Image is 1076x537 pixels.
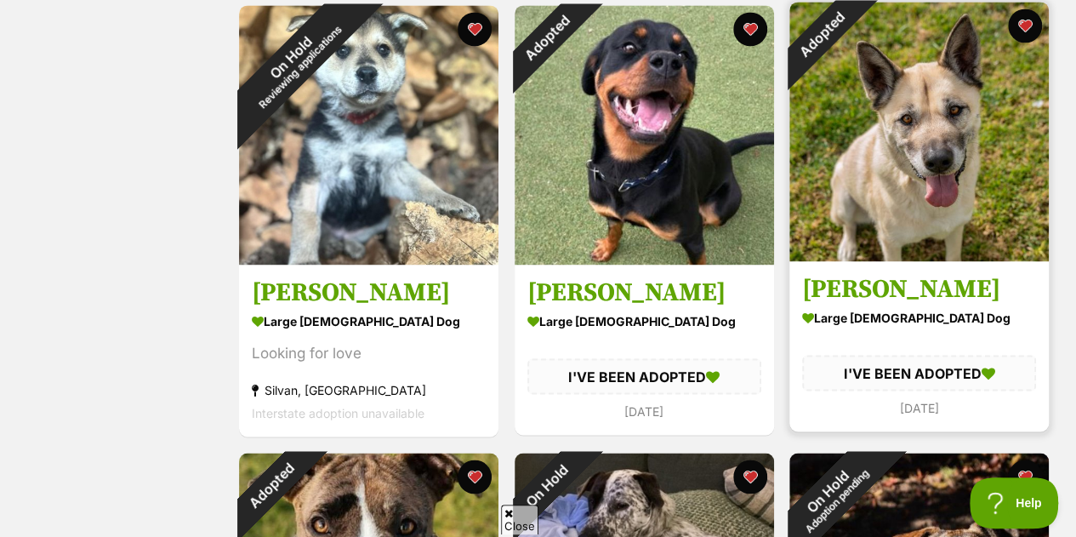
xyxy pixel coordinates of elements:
button: favourite [732,12,766,46]
button: favourite [458,460,492,494]
div: [DATE] [527,399,761,422]
img: Luciano [239,5,498,265]
a: [PERSON_NAME] large [DEMOGRAPHIC_DATA] Dog Looking for love Silvan, [GEOGRAPHIC_DATA] Interstate ... [239,264,498,437]
span: Interstate adoption unavailable [252,405,424,420]
div: [DATE] [802,396,1036,419]
a: On HoldReviewing applications [239,251,498,268]
div: I'VE BEEN ADOPTED [527,358,761,394]
img: Janet [515,5,774,265]
h3: [PERSON_NAME] [527,277,761,309]
span: Close [501,505,538,534]
span: Adoption pending [804,466,872,534]
button: favourite [732,460,766,494]
a: Adopted [789,248,1049,265]
div: Looking for love [252,342,486,365]
div: large [DEMOGRAPHIC_DATA] Dog [527,309,761,334]
button: favourite [1008,460,1042,494]
div: Silvan, [GEOGRAPHIC_DATA] [252,378,486,401]
h3: [PERSON_NAME] [802,273,1036,306]
div: large [DEMOGRAPHIC_DATA] Dog [802,306,1036,330]
img: Alfie [789,2,1049,261]
a: [PERSON_NAME] large [DEMOGRAPHIC_DATA] Dog I'VE BEEN ADOPTED [DATE] favourite [515,264,774,435]
a: [PERSON_NAME] large [DEMOGRAPHIC_DATA] Dog I'VE BEEN ADOPTED [DATE] favourite [789,260,1049,431]
button: favourite [458,12,492,46]
span: Reviewing applications [257,23,344,111]
iframe: Help Scout Beacon - Open [970,477,1059,528]
button: favourite [1008,9,1042,43]
div: large [DEMOGRAPHIC_DATA] Dog [252,309,486,334]
div: I'VE BEEN ADOPTED [802,355,1036,391]
h3: [PERSON_NAME] [252,277,486,309]
a: Adopted [515,251,774,268]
